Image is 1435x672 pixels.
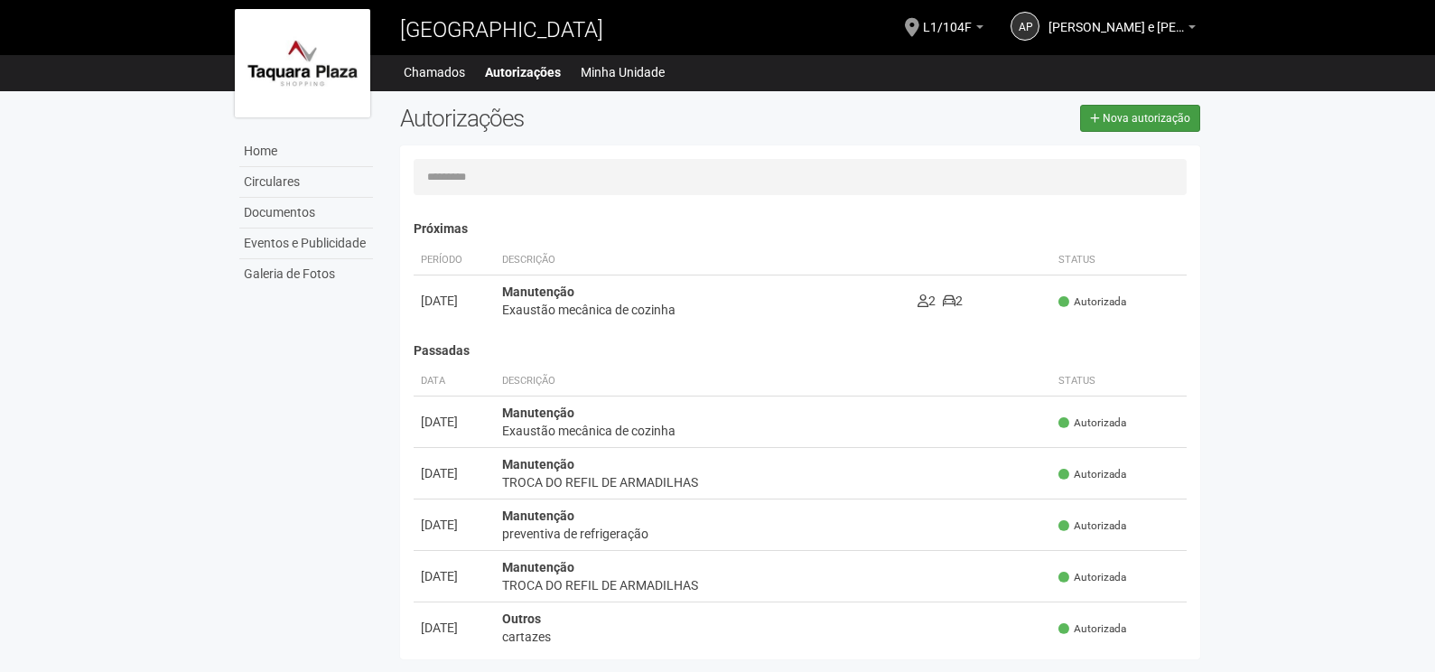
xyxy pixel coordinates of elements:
[421,567,488,585] div: [DATE]
[1103,112,1190,125] span: Nova autorização
[1058,621,1126,637] span: Autorizada
[421,292,488,310] div: [DATE]
[421,464,488,482] div: [DATE]
[923,23,983,37] a: L1/104F
[239,259,373,289] a: Galeria de Fotos
[1048,23,1196,37] a: [PERSON_NAME] e [PERSON_NAME]
[400,17,603,42] span: [GEOGRAPHIC_DATA]
[400,105,787,132] h2: Autorizações
[1080,105,1200,132] a: Nova autorização
[235,9,370,117] img: logo.jpg
[502,525,1045,543] div: preventiva de refrigeração
[239,229,373,259] a: Eventos e Publicidade
[239,198,373,229] a: Documentos
[414,222,1188,236] h4: Próximas
[1058,518,1126,534] span: Autorizada
[943,294,963,308] span: 2
[502,285,574,299] strong: Manutenção
[502,301,903,319] div: Exaustão mecânica de cozinha
[1058,415,1126,431] span: Autorizada
[502,473,1045,491] div: TROCA DO REFIL DE ARMADILHAS
[404,60,465,85] a: Chamados
[495,246,910,275] th: Descrição
[1051,367,1187,397] th: Status
[502,611,541,626] strong: Outros
[502,628,1045,646] div: cartazes
[502,406,574,420] strong: Manutenção
[1051,246,1187,275] th: Status
[414,344,1188,358] h4: Passadas
[1011,12,1039,41] a: AP
[502,560,574,574] strong: Manutenção
[1048,3,1184,34] span: Ana Paula Lima e Souza Catharino dos Santos
[1058,294,1126,310] span: Autorizada
[1058,570,1126,585] span: Autorizada
[581,60,665,85] a: Minha Unidade
[502,457,574,471] strong: Manutenção
[495,367,1052,397] th: Descrição
[239,136,373,167] a: Home
[502,422,1045,440] div: Exaustão mecânica de cozinha
[414,246,495,275] th: Período
[485,60,561,85] a: Autorizações
[421,619,488,637] div: [DATE]
[502,576,1045,594] div: TROCA DO REFIL DE ARMADILHAS
[421,516,488,534] div: [DATE]
[918,294,936,308] span: 2
[502,509,574,523] strong: Manutenção
[414,367,495,397] th: Data
[421,413,488,431] div: [DATE]
[923,3,972,34] span: L1/104F
[239,167,373,198] a: Circulares
[1058,467,1126,482] span: Autorizada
